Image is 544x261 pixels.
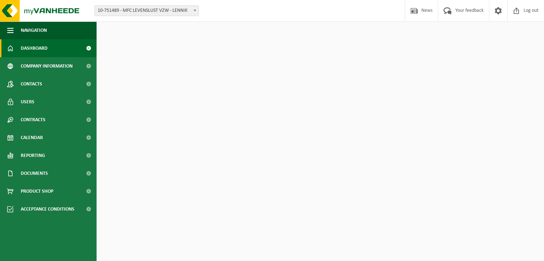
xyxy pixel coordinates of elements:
span: Users [21,93,34,111]
span: Calendar [21,129,43,147]
span: 10-751489 - MFC LEVENSLUST VZW - LENNIK [95,6,199,16]
span: Contracts [21,111,45,129]
span: Reporting [21,147,45,164]
span: Contacts [21,75,42,93]
span: Navigation [21,21,47,39]
span: Dashboard [21,39,48,57]
span: Product Shop [21,182,53,200]
span: Acceptance conditions [21,200,74,218]
span: 10-751489 - MFC LEVENSLUST VZW - LENNIK [94,5,199,16]
span: Company information [21,57,73,75]
span: Documents [21,164,48,182]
